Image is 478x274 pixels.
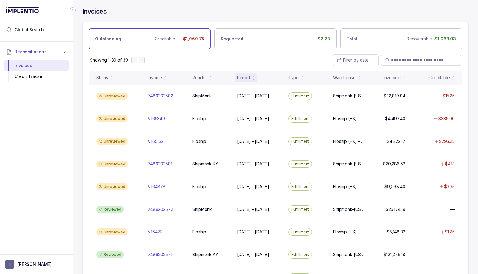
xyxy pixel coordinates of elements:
p: [DATE] - [DATE] [237,93,269,99]
p: Outstanding [95,36,121,42]
div: Warehouse [333,75,356,81]
p: Requested [221,36,243,42]
div: Status [96,75,108,81]
search: Date Range Picker [337,57,369,63]
p: Fulfillment [291,138,309,144]
p: V165349 [148,116,165,122]
div: Type [288,75,299,81]
p: $2.28 [318,36,330,42]
span: Global Search [15,27,44,33]
div: Unreviewed [96,228,128,236]
p: [DATE] - [DATE] [237,229,269,235]
p: V165152 [148,138,163,144]
p: Shipmonk-[US_STATE], Shipmonk-[US_STATE], Shipmonk-[US_STATE] [333,93,365,99]
p: Fulfillment [291,184,309,190]
p: Creditable [155,36,175,42]
p: $339.00 [438,116,455,122]
p: $4,497.40 [385,116,405,122]
p: [DATE] - [DATE] [237,206,269,212]
p: Showing 1-30 of 30 [90,57,128,63]
p: [DATE] - [DATE] [237,161,269,167]
p: $3.35 [444,184,455,190]
div: Reconciliations [4,59,69,83]
p: [DATE] - [DATE] [237,252,269,258]
button: Reconciliations [4,45,69,59]
p: Floship (HK) - [PERSON_NAME] 1 [333,116,365,122]
p: $25,174.19 [386,206,405,212]
p: Floship (HK) - [PERSON_NAME] 1 [333,184,365,190]
p: Floship (HK) - [PERSON_NAME] 1 [333,229,365,235]
div: Creditable [429,75,450,81]
p: $5,148.32 [387,229,405,235]
p: 7489202582 [148,93,173,99]
p: $1,063.03 [434,36,456,42]
p: 7489202571 [148,252,172,258]
div: Vendor [192,75,207,81]
p: Fulfillment [291,93,309,99]
p: Fulfillment [291,252,309,258]
div: Remaining page entries [90,57,128,63]
p: $4.13 [445,161,455,167]
p: Shipmonk-[US_STATE], Shipmonk-[US_STATE], Shipmonk-[US_STATE] [333,161,365,167]
p: 7489202581 [148,161,172,167]
span: Reconciliations [15,49,47,55]
p: $9,068.40 [384,184,405,190]
p: V164878 [148,184,166,190]
p: $22,819.94 [384,93,405,99]
div: Invoiced [384,75,401,81]
h4: Invoices [82,7,107,16]
div: Unreviewed [96,93,128,100]
p: ShipMonk [192,206,212,212]
p: Shipmonk-[US_STATE], Shipmonk-[US_STATE], Shipmonk-[US_STATE] [333,252,365,258]
div: Collapse Icon [69,7,76,14]
p: Shipmonk KY [192,252,218,258]
p: $20,286.52 [383,161,405,167]
div: Unreviewed [96,161,128,168]
div: Unreviewed [96,183,128,190]
p: $1,060.75 [183,36,205,42]
p: Fulfillment [291,229,309,235]
span: Filter by date [343,57,369,63]
button: Date Range Picker [333,54,379,66]
p: Floship [192,116,206,122]
div: Credit Tracker [8,71,64,82]
p: Recoverable [407,36,432,42]
p: Shipmonk KY [192,161,218,167]
p: $4,322.17 [387,138,405,144]
p: Total [347,36,357,42]
p: [PERSON_NAME] [18,261,51,267]
p: Floship [192,229,206,235]
div: Unreviewed [96,138,128,145]
p: ShipMonk [192,93,212,99]
p: [DATE] - [DATE] [237,116,269,122]
p: Fulfillment [291,206,309,212]
p: 7489202572 [148,206,173,212]
p: $1.75 [445,229,455,235]
p: $15.25 [443,93,455,99]
div: Period [237,75,250,81]
span: User initials [5,260,14,269]
button: User initials[PERSON_NAME] [5,260,67,269]
div: Unreviewed [96,115,128,122]
div: Invoice [148,75,162,81]
p: Fulfillment [291,161,309,167]
p: $293.25 [439,138,455,144]
p: V164213 [148,229,164,235]
div: Invoices [8,60,64,71]
p: $121,376.18 [384,252,405,258]
p: Shipmonk-[US_STATE], Shipmonk-[US_STATE], Shipmonk-[US_STATE] [333,206,365,212]
p: — [450,206,455,212]
p: Floship [192,138,206,144]
div: Reviewed [96,251,124,258]
p: — [450,252,455,258]
p: Fulfillment [291,116,309,122]
p: [DATE] - [DATE] [237,184,269,190]
p: Floship (HK) - [PERSON_NAME] 1 [333,138,365,144]
p: Floship [192,184,206,190]
p: [DATE] - [DATE] [237,138,269,144]
div: Reviewed [96,206,124,213]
